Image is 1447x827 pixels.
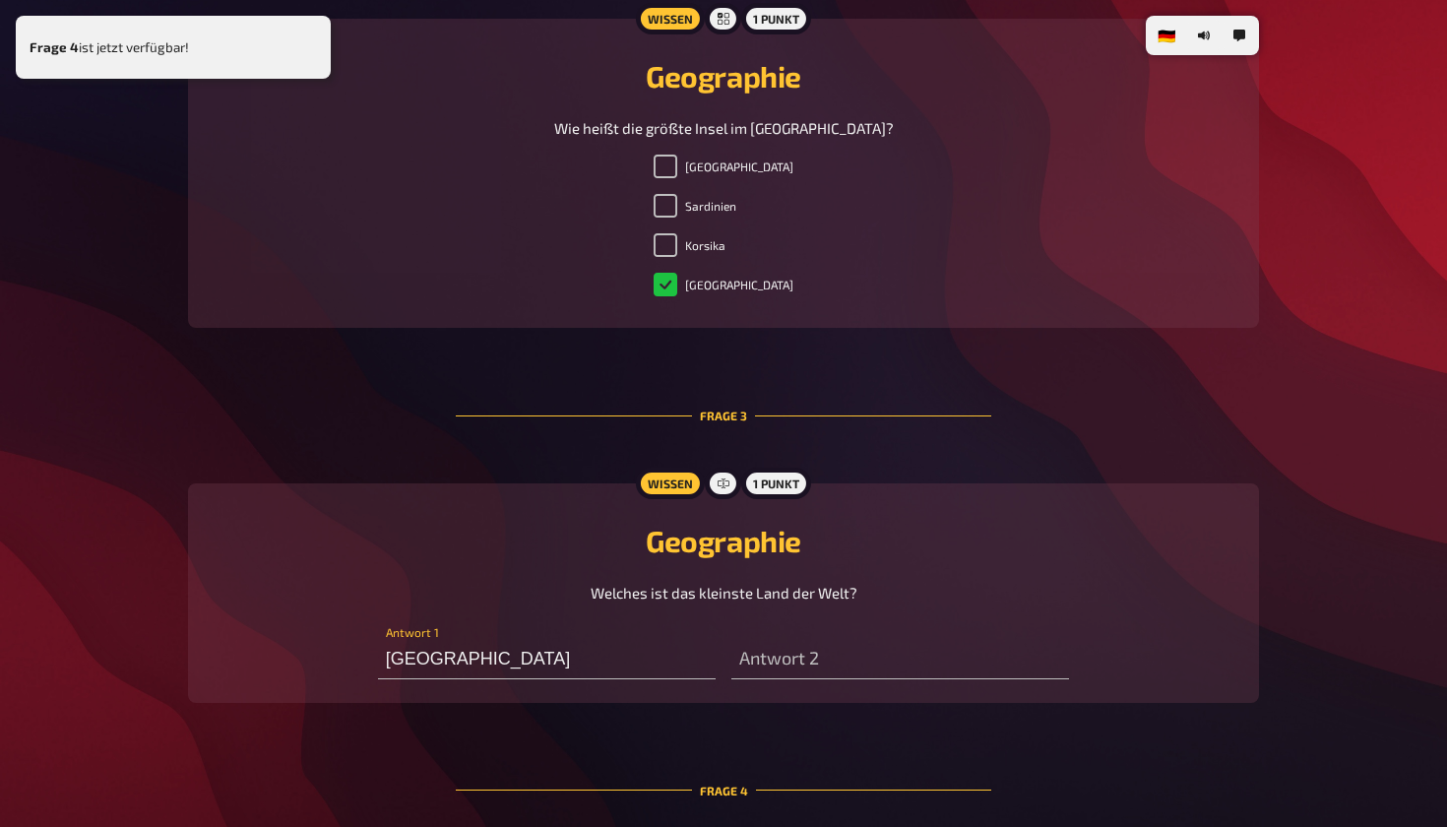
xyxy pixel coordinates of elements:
span: Welches ist das kleinste Land der Welt? [591,584,857,602]
div: 1 Punkt [741,3,811,34]
li: 🇩🇪 [1150,20,1184,51]
label: [GEOGRAPHIC_DATA] [654,273,793,296]
label: [GEOGRAPHIC_DATA] [654,155,793,178]
h2: Geographie [212,58,1235,94]
div: Frage 3 [456,359,991,472]
div: Wissen [636,468,705,499]
h2: Geographie [212,523,1235,558]
label: Sardinien [654,194,736,218]
span: Wie heißt die größte Insel im [GEOGRAPHIC_DATA]? [554,119,894,137]
b: Frage 4 [30,39,79,55]
label: Korsika [654,233,725,257]
div: 1 Punkt [741,468,811,499]
input: Antwort 2 [731,640,1069,679]
div: ist jetzt verfügbar! [16,16,331,79]
div: Wissen [636,3,705,34]
input: Antwort 1 [378,640,716,679]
